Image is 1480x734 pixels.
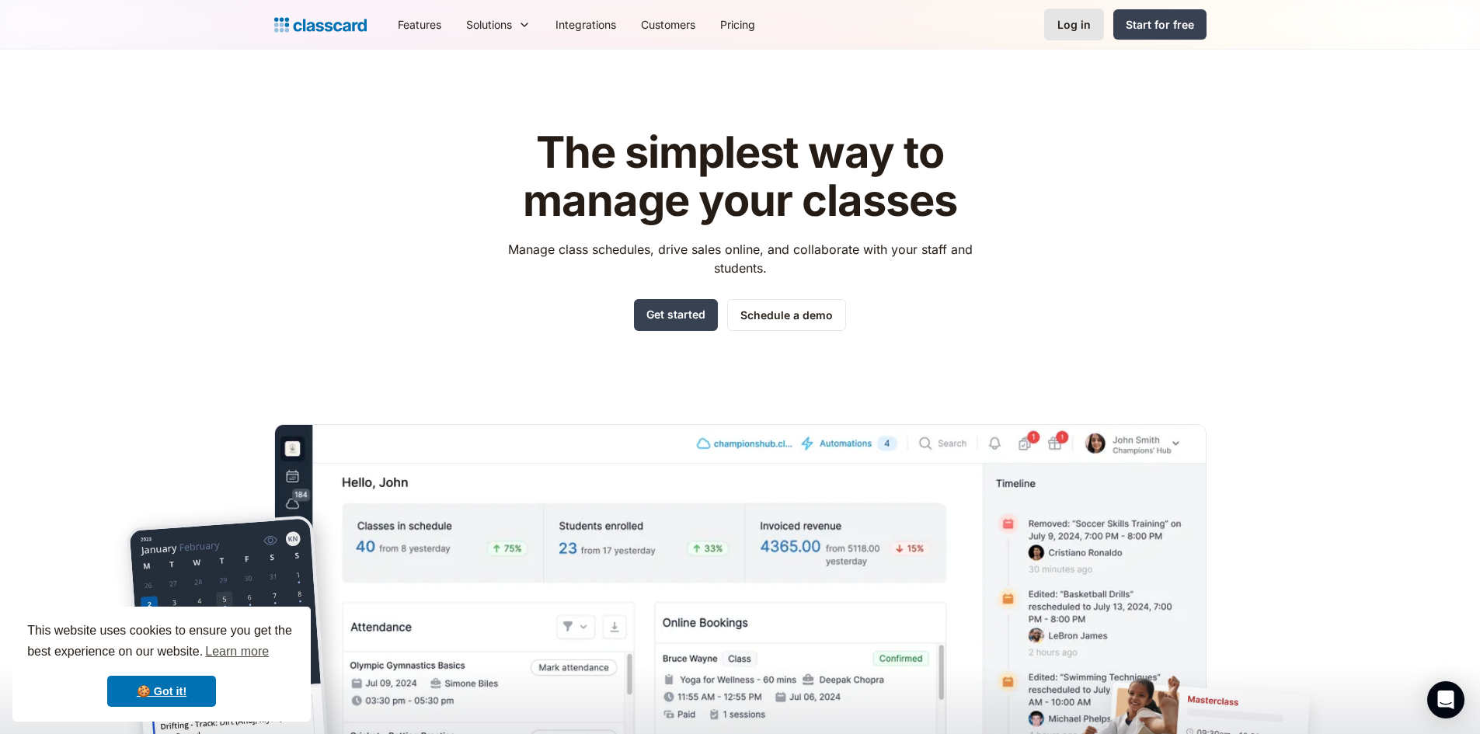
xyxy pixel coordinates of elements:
[543,7,629,42] a: Integrations
[708,7,768,42] a: Pricing
[493,129,987,224] h1: The simplest way to manage your classes
[454,7,543,42] div: Solutions
[1427,681,1464,718] div: Open Intercom Messenger
[1044,9,1104,40] a: Log in
[1126,16,1194,33] div: Start for free
[634,299,718,331] a: Get started
[466,16,512,33] div: Solutions
[107,676,216,707] a: dismiss cookie message
[727,299,846,331] a: Schedule a demo
[493,240,987,277] p: Manage class schedules, drive sales online, and collaborate with your staff and students.
[1057,16,1091,33] div: Log in
[27,621,296,663] span: This website uses cookies to ensure you get the best experience on our website.
[629,7,708,42] a: Customers
[203,640,271,663] a: learn more about cookies
[12,607,311,722] div: cookieconsent
[1113,9,1207,40] a: Start for free
[274,14,367,36] a: home
[385,7,454,42] a: Features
